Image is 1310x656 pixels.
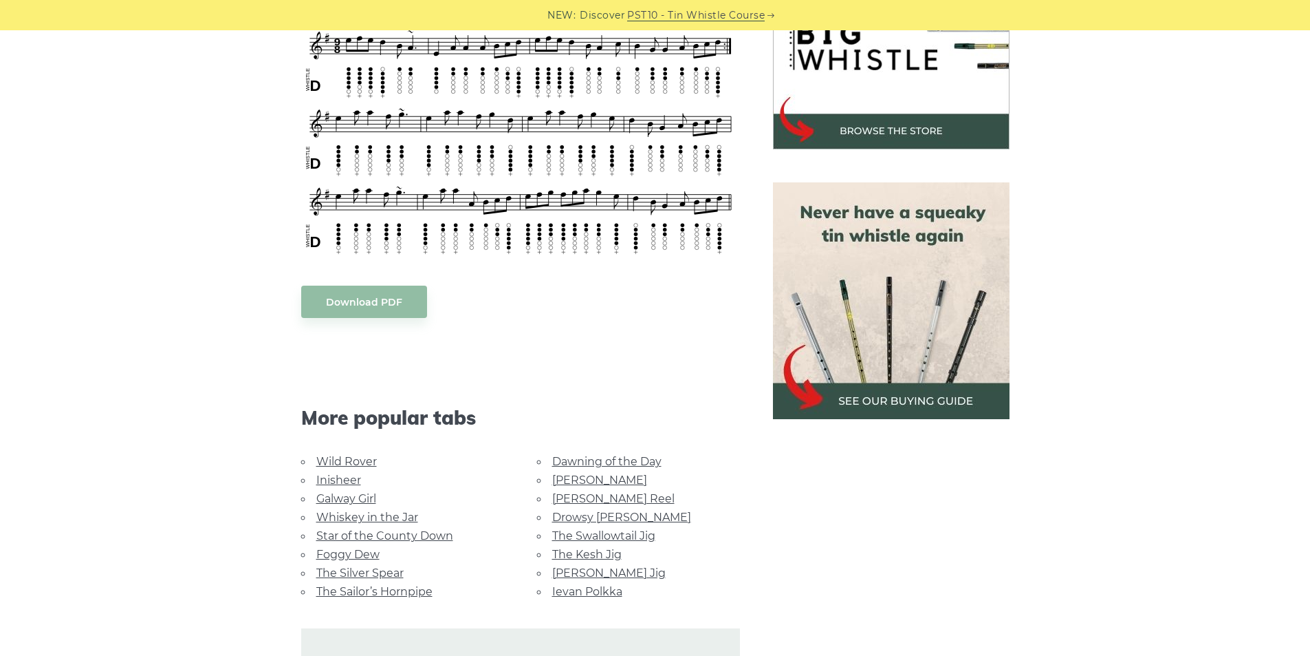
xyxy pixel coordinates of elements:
[552,548,622,561] a: The Kesh Jig
[773,182,1009,419] img: tin whistle buying guide
[552,511,691,524] a: Drowsy [PERSON_NAME]
[627,8,765,23] a: PST10 - Tin Whistle Course
[316,474,361,487] a: Inisheer
[301,286,427,318] a: Download PDF
[547,8,576,23] span: NEW:
[552,474,647,487] a: [PERSON_NAME]
[552,567,666,580] a: [PERSON_NAME] Jig
[316,511,418,524] a: Whiskey in the Jar
[301,406,740,430] span: More popular tabs
[316,529,453,542] a: Star of the County Down
[316,548,380,561] a: Foggy Dew
[316,492,376,505] a: Galway Girl
[552,492,675,505] a: [PERSON_NAME] Reel
[316,567,404,580] a: The Silver Spear
[552,529,655,542] a: The Swallowtail Jig
[316,585,433,598] a: The Sailor’s Hornpipe
[580,8,625,23] span: Discover
[552,455,662,468] a: Dawning of the Day
[316,455,377,468] a: Wild Rover
[552,585,622,598] a: Ievan Polkka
